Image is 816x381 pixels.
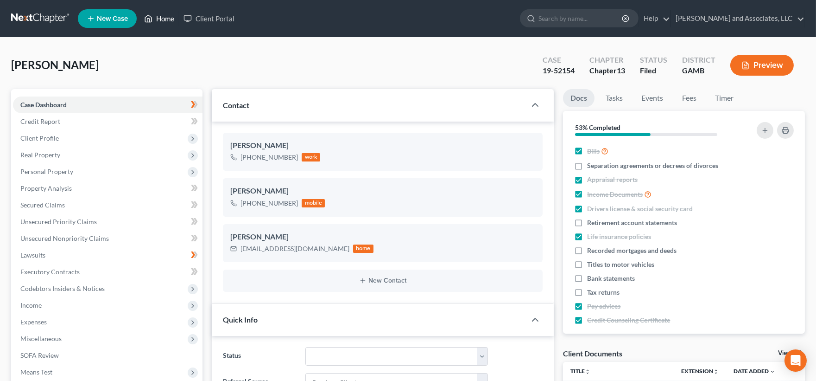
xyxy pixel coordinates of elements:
[139,10,179,27] a: Home
[230,140,535,151] div: [PERSON_NAME]
[640,55,667,65] div: Status
[563,89,595,107] a: Docs
[11,58,99,71] span: [PERSON_NAME]
[20,184,72,192] span: Property Analysis
[587,316,670,325] span: Credit Counseling Certificate
[302,199,325,207] div: mobile
[13,113,202,130] a: Credit Report
[20,368,52,376] span: Means Test
[230,277,535,284] button: New Contact
[20,101,67,109] span: Case Dashboard
[585,369,590,375] i: unfold_more
[617,66,625,75] span: 13
[778,350,801,356] a: View All
[770,369,775,375] i: expand_more
[13,264,202,280] a: Executory Contracts
[784,349,807,372] div: Open Intercom Messenger
[538,10,623,27] input: Search by name...
[20,168,73,175] span: Personal Property
[240,199,298,208] div: [PHONE_NUMBER]
[13,197,202,213] a: Secured Claims
[20,134,59,142] span: Client Profile
[587,190,643,199] span: Income Documents
[20,117,60,125] span: Credit Report
[353,245,373,253] div: home
[587,161,718,170] span: Separation agreements or decrees of divorces
[20,335,62,342] span: Miscellaneous
[634,89,671,107] a: Events
[708,89,741,107] a: Timer
[20,284,105,292] span: Codebtors Insiders & Notices
[302,153,320,161] div: work
[230,232,535,243] div: [PERSON_NAME]
[223,315,258,324] span: Quick Info
[20,151,60,159] span: Real Property
[730,55,794,76] button: Preview
[589,55,625,65] div: Chapter
[230,186,535,197] div: [PERSON_NAME]
[587,246,677,255] span: Recorded mortgages and deeds
[587,302,620,311] span: Pay advices
[734,368,775,375] a: Date Added expand_more
[587,204,693,213] span: Drivers license & social security card
[587,175,638,184] span: Appraisal reports
[682,65,715,76] div: GAMB
[713,369,719,375] i: unfold_more
[587,218,677,227] span: Retirement account statements
[639,10,670,27] a: Help
[587,147,600,156] span: Bills
[563,349,622,358] div: Client Documents
[570,368,590,375] a: Titleunfold_more
[598,89,630,107] a: Tasks
[681,368,719,375] a: Extensionunfold_more
[543,65,575,76] div: 19-52154
[13,180,202,197] a: Property Analysis
[20,268,80,276] span: Executory Contracts
[97,15,128,22] span: New Case
[179,10,239,27] a: Client Portal
[587,274,635,283] span: Bank statements
[20,318,47,326] span: Expenses
[543,55,575,65] div: Case
[20,251,45,259] span: Lawsuits
[587,260,654,269] span: Titles to motor vehicles
[674,89,704,107] a: Fees
[13,247,202,264] a: Lawsuits
[13,97,202,113] a: Case Dashboard
[223,101,249,110] span: Contact
[575,123,620,131] strong: 53% Completed
[20,301,42,309] span: Income
[20,234,109,242] span: Unsecured Nonpriority Claims
[671,10,804,27] a: [PERSON_NAME] and Associates, LLC
[13,230,202,247] a: Unsecured Nonpriority Claims
[589,65,625,76] div: Chapter
[13,347,202,364] a: SOFA Review
[587,232,651,241] span: Life insurance policies
[240,244,349,253] div: [EMAIL_ADDRESS][DOMAIN_NAME]
[20,218,97,226] span: Unsecured Priority Claims
[640,65,667,76] div: Filed
[13,213,202,230] a: Unsecured Priority Claims
[20,351,59,359] span: SOFA Review
[682,55,715,65] div: District
[218,347,301,366] label: Status
[20,201,65,209] span: Secured Claims
[587,288,620,297] span: Tax returns
[240,153,298,162] div: [PHONE_NUMBER]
